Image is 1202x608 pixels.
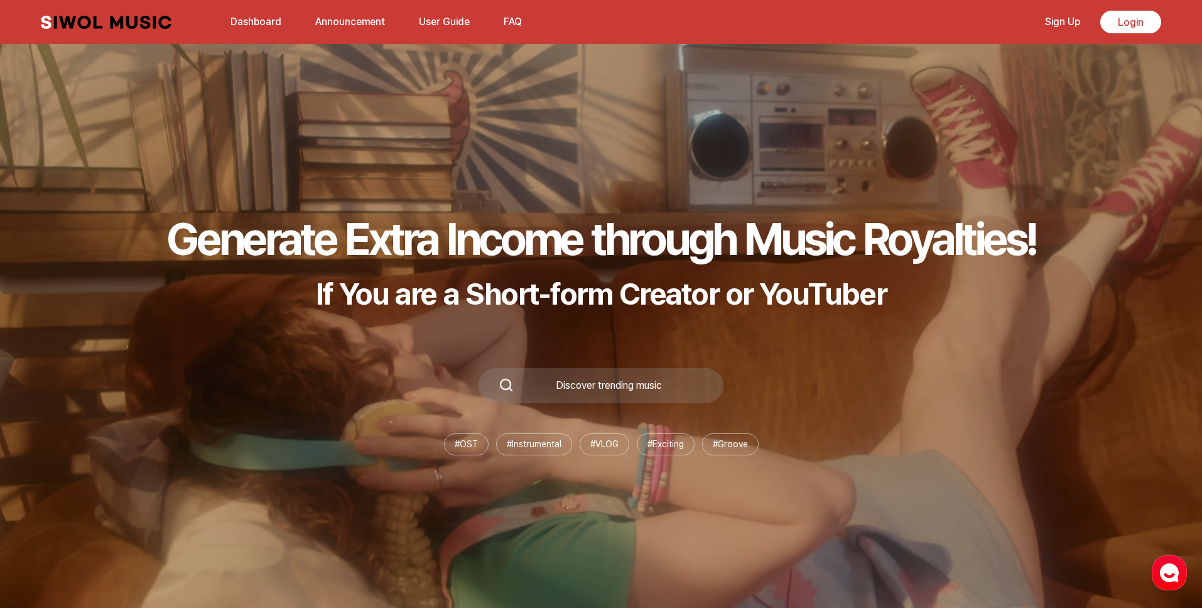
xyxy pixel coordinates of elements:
div: Discover trending music [514,381,703,391]
li: # VLOG [580,433,629,455]
li: # Exciting [637,433,695,455]
a: Sign Up [1037,8,1088,35]
li: # Groove [702,433,759,455]
a: Login [1100,11,1161,33]
a: Announcement [308,8,393,35]
li: # OST [444,433,489,455]
button: FAQ [496,7,529,37]
a: User Guide [411,8,477,35]
h1: Generate Extra Income through Music Royalties! [166,212,1036,266]
a: Dashboard [223,8,289,35]
li: # Instrumental [496,433,572,455]
p: If You are a Short-form Creator or YouTuber [166,276,1036,312]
